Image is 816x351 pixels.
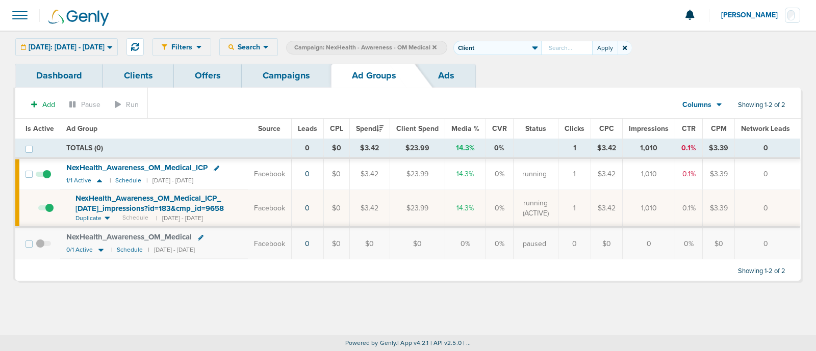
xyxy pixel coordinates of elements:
[675,139,703,158] td: 0.1%
[349,158,390,190] td: $3.42
[738,267,785,276] span: Showing 1-2 of 2
[60,139,291,158] td: TOTALS (0)
[735,227,801,259] td: 0
[331,64,417,88] a: Ad Groups
[558,139,591,158] td: 1
[735,190,801,227] td: 0
[148,246,195,254] small: | [DATE] - [DATE]
[629,124,669,133] span: Impressions
[25,97,61,112] button: Add
[591,139,623,158] td: $3.42
[591,227,623,259] td: $0
[721,12,785,19] span: [PERSON_NAME]
[703,190,735,227] td: $3.39
[682,124,696,133] span: CTR
[146,177,193,184] small: | [DATE] - [DATE]
[623,227,675,259] td: 0
[525,124,546,133] span: Status
[417,64,475,88] a: Ads
[445,158,486,190] td: 14.3%
[522,169,547,179] span: running
[703,158,735,190] td: $3.39
[445,227,486,259] td: 0%
[66,246,93,254] span: 0/1 Active
[66,124,97,133] span: Ad Group
[305,239,310,248] a: 0
[294,43,437,52] span: Campaign: NexHealth - Awareness - OM Medical
[298,124,317,133] span: Leads
[396,124,439,133] span: Client Spend
[397,339,428,346] span: | App v4.2.1
[558,190,591,227] td: 1
[599,124,614,133] span: CPC
[330,124,343,133] span: CPL
[445,139,486,158] td: 14.3%
[513,190,558,227] td: running (ACTIVE)
[463,339,471,346] span: | ...
[591,190,623,227] td: $3.42
[305,204,310,212] a: 0
[349,227,390,259] td: $0
[711,124,727,133] span: CPM
[735,139,801,158] td: 0
[111,246,112,254] small: |
[66,177,91,184] span: 1/1 Active
[738,101,785,110] span: Showing 1-2 of 2
[174,64,242,88] a: Offers
[591,158,623,190] td: $3.42
[66,163,208,172] span: NexHealth_ Awareness_ OM_ Medical_ ICP
[305,170,310,178] a: 0
[486,158,513,190] td: 0%
[66,232,192,241] span: NexHealth_ Awareness_ OM_ Medical
[592,41,618,55] button: Apply
[735,158,801,190] td: 0
[541,41,592,55] input: Search...
[492,124,507,133] span: CVR
[258,124,280,133] span: Source
[349,190,390,227] td: $3.42
[741,124,790,133] span: Network Leads
[103,64,174,88] a: Clients
[390,158,445,190] td: $23.99
[390,227,445,259] td: $0
[48,10,109,26] img: Genly
[623,190,675,227] td: 1,010
[248,190,292,227] td: Facebook
[486,139,513,158] td: 0%
[486,190,513,227] td: 0%
[623,158,675,190] td: 1,010
[356,124,384,133] span: Spend
[248,158,292,190] td: Facebook
[75,194,237,213] span: NexHealth_ Awareness_ OM_ Medical_ ICP_ [DATE]_ impressions?id=183&cmp_ id=9658073
[42,100,55,109] span: Add
[486,227,513,259] td: 0%
[451,124,479,133] span: Media %
[430,339,462,346] span: | API v2.5.0
[323,158,349,190] td: $0
[445,190,486,227] td: 14.3%
[291,139,323,158] td: 0
[349,139,390,158] td: $3.42
[558,227,591,259] td: 0
[565,124,584,133] span: Clicks
[390,139,445,158] td: $23.99
[75,214,101,223] span: Duplicate
[323,227,349,259] td: $0
[558,158,591,190] td: 1
[703,227,735,259] td: $0
[248,227,292,259] td: Facebook
[675,227,703,259] td: 0%
[15,64,103,88] a: Dashboard
[703,139,735,158] td: $3.39
[623,139,675,158] td: 1,010
[675,158,703,190] td: 0.1%
[156,214,203,223] small: | [DATE] - [DATE]
[675,190,703,227] td: 0.1%
[323,139,349,158] td: $0
[117,246,143,254] small: Schedule
[242,64,331,88] a: Campaigns
[523,239,546,249] span: paused
[323,190,349,227] td: $0
[390,190,445,227] td: $23.99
